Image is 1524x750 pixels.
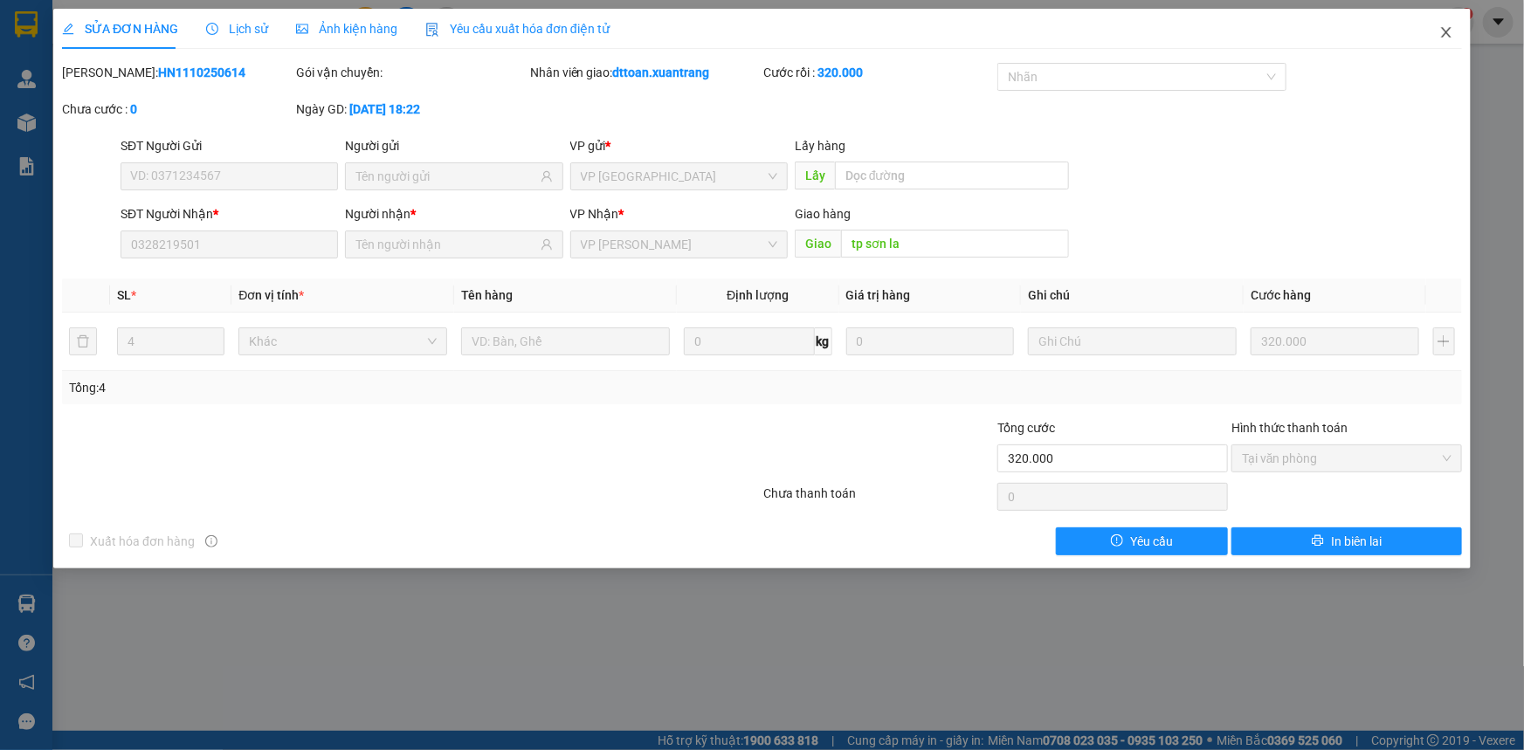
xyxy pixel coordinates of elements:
[461,327,670,355] input: VD: Bàn, Ghế
[349,102,420,116] b: [DATE] 18:22
[570,136,788,155] div: VP gửi
[62,100,293,119] div: Chưa cước :
[296,63,527,82] div: Gói vận chuyển:
[1231,421,1348,435] label: Hình thức thanh toán
[461,288,513,302] span: Tên hàng
[1251,288,1311,302] span: Cước hàng
[158,65,245,79] b: HN1110250614
[121,204,338,224] div: SĐT Người Nhận
[541,170,553,182] span: user
[206,23,218,35] span: clock-circle
[206,22,268,36] span: Lịch sử
[355,167,536,186] input: Tên người gửi
[795,207,851,221] span: Giao hàng
[296,22,397,36] span: Ảnh kiện hàng
[296,100,527,119] div: Ngày GD:
[69,378,589,397] div: Tổng: 4
[296,23,308,35] span: picture
[1433,327,1455,355] button: plus
[249,328,437,354] span: Khác
[846,327,1015,355] input: 0
[62,22,178,36] span: SỬA ĐƠN HÀNG
[1312,534,1324,548] span: printer
[835,162,1069,189] input: Dọc đường
[727,288,789,302] span: Định lượng
[581,231,777,258] span: VP MỘC CHÂU
[817,65,863,79] b: 320.000
[1422,9,1471,58] button: Close
[846,288,911,302] span: Giá trị hàng
[355,235,536,254] input: Tên người nhận
[1028,327,1237,355] input: Ghi Chú
[613,65,710,79] b: dttoan.xuantrang
[1242,445,1452,471] span: Tại văn phòng
[62,23,74,35] span: edit
[570,207,619,221] span: VP Nhận
[795,162,835,189] span: Lấy
[121,136,338,155] div: SĐT Người Gửi
[425,23,439,37] img: icon
[69,327,97,355] button: delete
[425,22,610,36] span: Yêu cầu xuất hóa đơn điện tử
[1130,532,1173,551] span: Yêu cầu
[795,139,845,153] span: Lấy hàng
[205,535,217,547] span: info-circle
[1439,25,1453,39] span: close
[1251,327,1419,355] input: 0
[997,421,1055,435] span: Tổng cước
[1231,527,1462,555] button: printerIn biên lai
[541,238,553,251] span: user
[581,163,777,189] span: VP HÀ NỘI
[530,63,761,82] div: Nhân viên giao:
[345,136,562,155] div: Người gửi
[1056,527,1228,555] button: exclamation-circleYêu cầu
[117,288,131,302] span: SL
[1021,279,1244,313] th: Ghi chú
[1111,534,1123,548] span: exclamation-circle
[238,288,304,302] span: Đơn vị tính
[762,484,996,514] div: Chưa thanh toán
[815,327,832,355] span: kg
[1331,532,1382,551] span: In biên lai
[345,204,562,224] div: Người nhận
[62,63,293,82] div: [PERSON_NAME]:
[841,230,1069,258] input: Dọc đường
[83,532,202,551] span: Xuất hóa đơn hàng
[795,230,841,258] span: Giao
[763,63,994,82] div: Cước rồi :
[130,102,137,116] b: 0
